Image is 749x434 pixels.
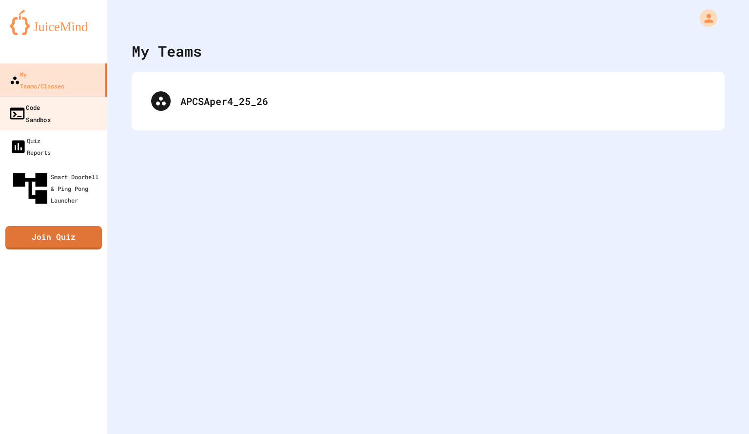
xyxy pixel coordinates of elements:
div: Smart Doorbell & Ping Pong Launcher [10,168,103,209]
img: logo-orange.svg [10,10,98,35]
div: My Teams/Classes [10,68,64,92]
div: My Teams [132,40,202,62]
div: My Account [690,7,720,29]
div: APCSAper4_25_26 [180,94,705,108]
div: APCSAper4_25_26 [141,82,715,121]
div: Quiz Reports [10,135,51,158]
div: Code Sandbox [8,101,51,125]
a: Join Quiz [5,226,102,249]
